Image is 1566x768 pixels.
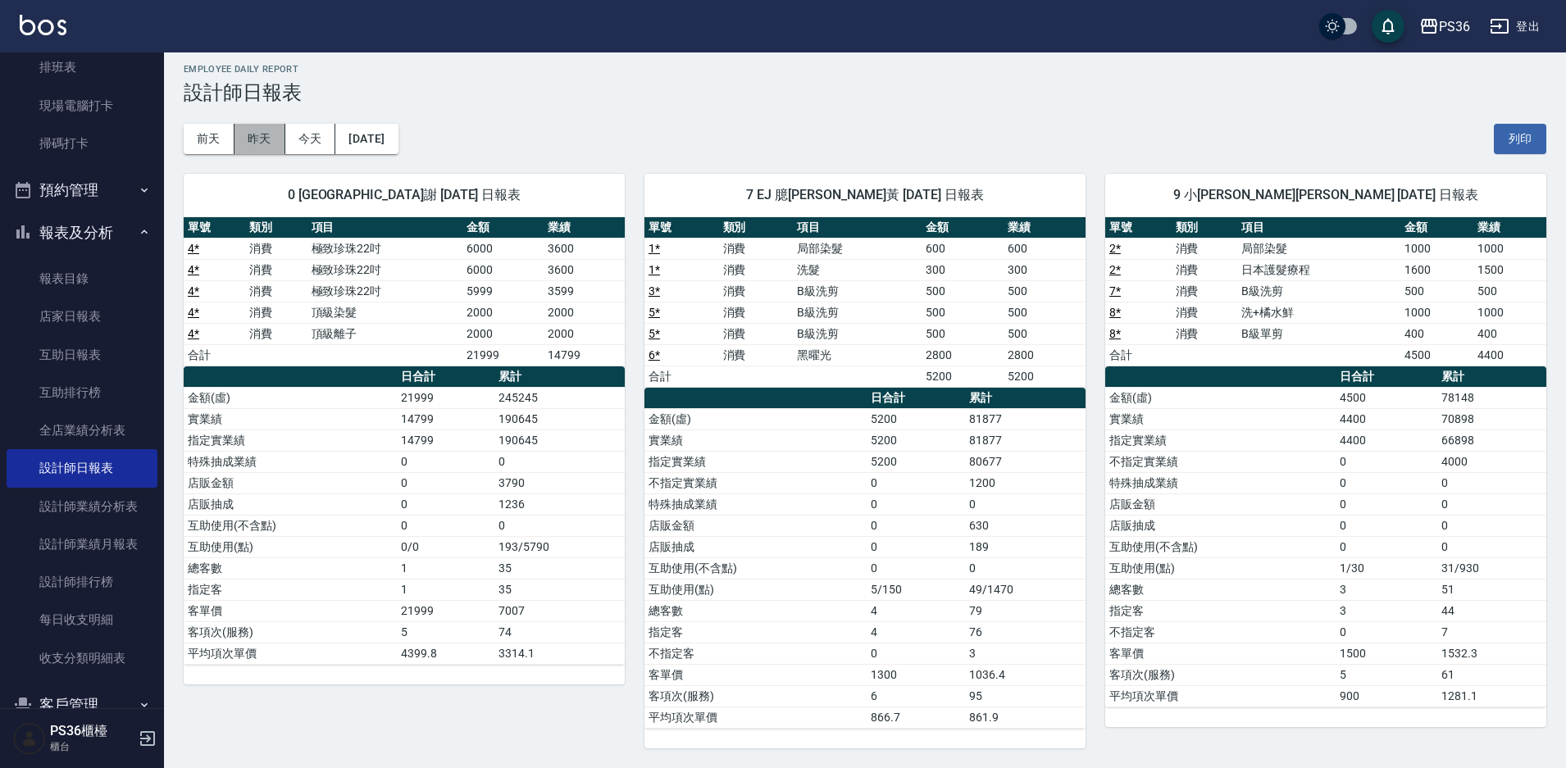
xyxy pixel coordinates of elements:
[184,557,397,579] td: 總客數
[1105,472,1336,493] td: 特殊抽成業績
[1336,685,1437,707] td: 900
[1105,600,1336,621] td: 指定客
[1437,536,1546,557] td: 0
[1336,408,1437,429] td: 4400
[1473,344,1546,366] td: 4400
[1125,187,1527,203] span: 9 小[PERSON_NAME][PERSON_NAME] [DATE] 日報表
[1336,387,1437,408] td: 4500
[1439,16,1470,37] div: PS36
[494,621,625,643] td: 74
[7,211,157,254] button: 報表及分析
[397,429,494,451] td: 14799
[397,408,494,429] td: 14799
[644,515,867,536] td: 店販金額
[494,600,625,621] td: 7007
[867,643,965,664] td: 0
[1336,557,1437,579] td: 1/30
[644,388,1086,729] table: a dense table
[1437,408,1546,429] td: 70898
[1437,621,1546,643] td: 7
[1105,451,1336,472] td: 不指定實業績
[1172,259,1238,280] td: 消費
[922,259,1004,280] td: 300
[867,451,965,472] td: 5200
[397,557,494,579] td: 1
[1237,280,1400,302] td: B級洗剪
[793,302,922,323] td: B級洗剪
[1494,124,1546,154] button: 列印
[1105,515,1336,536] td: 店販抽成
[1172,280,1238,302] td: 消費
[462,217,544,239] th: 金額
[1336,493,1437,515] td: 0
[965,621,1086,643] td: 76
[245,259,307,280] td: 消費
[462,280,544,302] td: 5999
[1172,302,1238,323] td: 消費
[793,259,922,280] td: 洗髮
[307,259,463,280] td: 極致珍珠22吋
[397,600,494,621] td: 21999
[1400,323,1473,344] td: 400
[644,366,719,387] td: 合計
[867,515,965,536] td: 0
[867,429,965,451] td: 5200
[644,707,867,728] td: 平均項次單價
[1105,217,1546,366] table: a dense table
[397,387,494,408] td: 21999
[245,323,307,344] td: 消費
[7,488,157,525] a: 設計師業績分析表
[307,302,463,323] td: 頂級染髮
[1004,323,1086,344] td: 500
[1437,472,1546,493] td: 0
[644,643,867,664] td: 不指定客
[494,493,625,515] td: 1236
[1237,323,1400,344] td: B級單剪
[1105,643,1336,664] td: 客單價
[7,639,157,677] a: 收支分類明細表
[1437,579,1546,600] td: 51
[644,429,867,451] td: 實業績
[462,302,544,323] td: 2000
[1437,429,1546,451] td: 66898
[494,643,625,664] td: 3314.1
[965,643,1086,664] td: 3
[7,449,157,487] a: 設計師日報表
[922,302,1004,323] td: 500
[544,280,625,302] td: 3599
[544,344,625,366] td: 14799
[644,664,867,685] td: 客單價
[644,451,867,472] td: 指定實業績
[494,387,625,408] td: 245245
[544,323,625,344] td: 2000
[1473,238,1546,259] td: 1000
[867,707,965,728] td: 866.7
[965,685,1086,707] td: 95
[1437,557,1546,579] td: 31/930
[793,344,922,366] td: 黑曜光
[1237,217,1400,239] th: 項目
[644,621,867,643] td: 指定客
[867,408,965,429] td: 5200
[1400,280,1473,302] td: 500
[1172,323,1238,344] td: 消費
[719,323,794,344] td: 消費
[1172,238,1238,259] td: 消費
[7,563,157,601] a: 設計師排行榜
[644,536,867,557] td: 店販抽成
[644,217,1086,388] table: a dense table
[965,600,1086,621] td: 79
[544,302,625,323] td: 2000
[1473,280,1546,302] td: 500
[1400,302,1473,323] td: 1000
[1437,451,1546,472] td: 4000
[1437,366,1546,388] th: 累計
[245,238,307,259] td: 消費
[7,260,157,298] a: 報表目錄
[1400,238,1473,259] td: 1000
[1105,408,1336,429] td: 實業績
[965,388,1086,409] th: 累計
[397,451,494,472] td: 0
[644,600,867,621] td: 總客數
[307,280,463,302] td: 極致珍珠22吋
